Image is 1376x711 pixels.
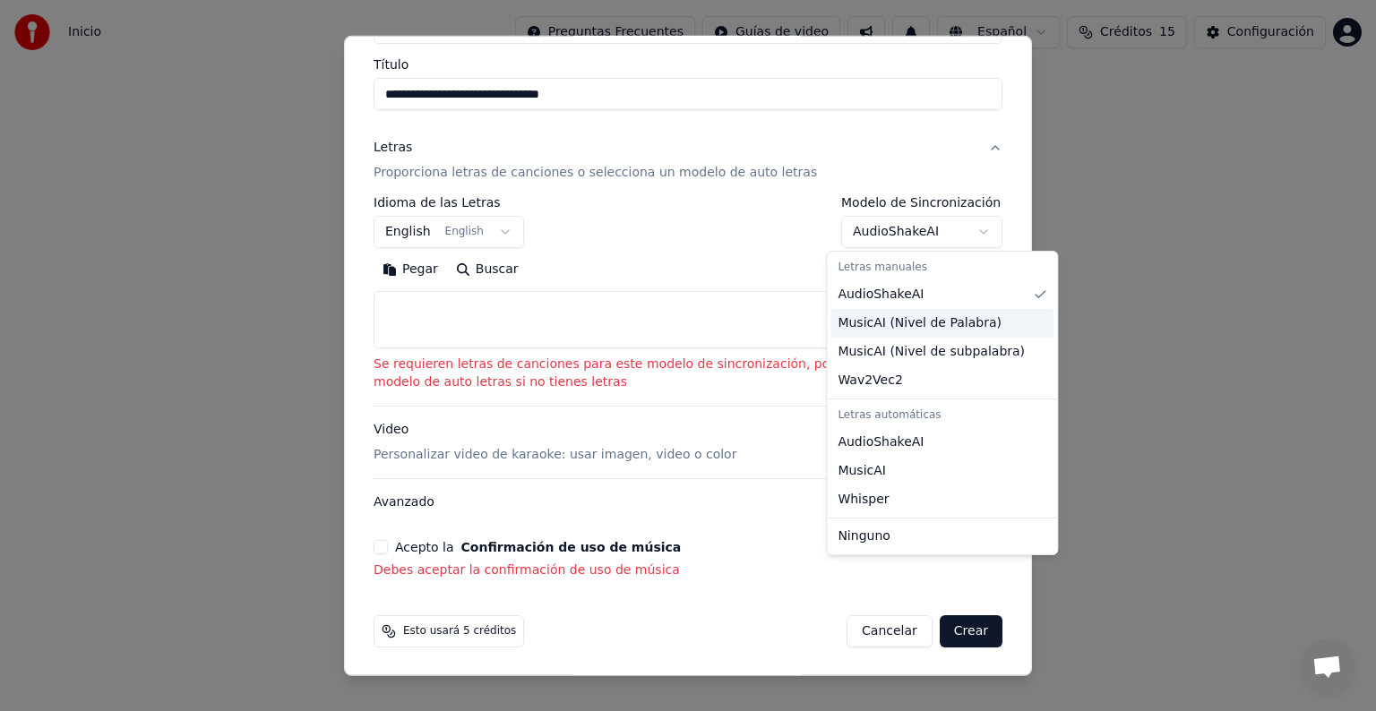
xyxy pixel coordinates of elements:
[838,343,1025,361] span: MusicAI ( Nivel de subpalabra )
[838,527,890,545] span: Ninguno
[838,491,889,509] span: Whisper
[838,314,1002,332] span: MusicAI ( Nivel de Palabra )
[838,372,902,390] span: Wav2Vec2
[838,433,924,451] span: AudioShakeAI
[838,286,924,304] span: AudioShakeAI
[830,403,1053,428] div: Letras automáticas
[838,462,886,480] span: MusicAI
[830,255,1053,280] div: Letras manuales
